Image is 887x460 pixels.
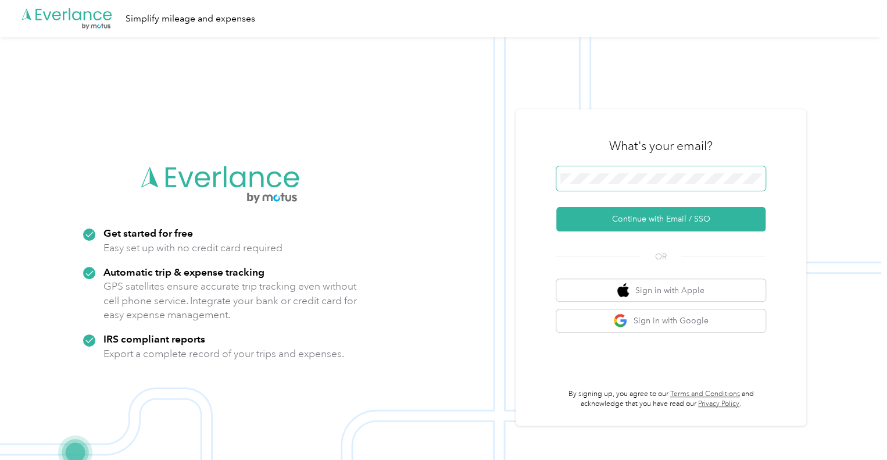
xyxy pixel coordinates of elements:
span: OR [641,251,681,263]
a: Terms and Conditions [670,390,740,398]
button: apple logoSign in with Apple [556,279,766,302]
button: Continue with Email / SSO [556,207,766,231]
strong: Automatic trip & expense tracking [103,266,264,278]
img: apple logo [617,283,629,298]
p: By signing up, you agree to our and acknowledge that you have read our . [556,389,766,409]
a: Privacy Policy [698,400,739,408]
p: Export a complete record of your trips and expenses. [103,347,344,361]
img: google logo [613,313,628,328]
div: Simplify mileage and expenses [126,12,255,26]
h3: What's your email? [609,138,713,154]
strong: Get started for free [103,227,193,239]
p: Easy set up with no credit card required [103,241,282,255]
strong: IRS compliant reports [103,333,205,345]
button: google logoSign in with Google [556,309,766,332]
p: GPS satellites ensure accurate trip tracking even without cell phone service. Integrate your bank... [103,279,357,322]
